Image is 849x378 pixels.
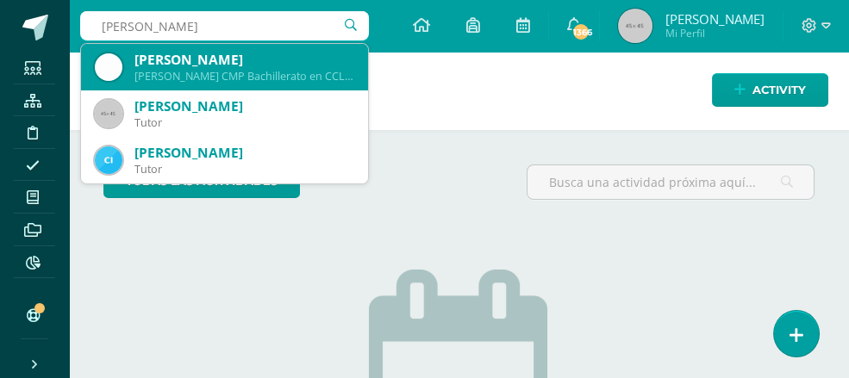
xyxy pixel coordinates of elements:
h1: Activities [90,52,828,130]
img: 5510b7cfb41439eebcd5f5f180b2b2f9.png [95,146,122,174]
img: 45x45 [95,100,122,127]
input: Search a user… [80,11,369,40]
div: Tutor [134,115,354,130]
input: Busca una actividad próxima aquí... [528,165,814,199]
span: [PERSON_NAME] [665,10,765,28]
span: Mi Perfil [665,26,765,40]
img: 0851b177bad5b4d3e70f86af8a91b0bb.png [95,53,122,81]
a: Activity [712,73,828,107]
div: [PERSON_NAME] [134,97,354,115]
div: [PERSON_NAME] [134,144,354,162]
div: [PERSON_NAME] [134,51,354,69]
div: [PERSON_NAME] CMP Bachillerato en CCLL con Orientación en Computación 2015000270 [134,69,354,84]
span: Activity [752,74,806,106]
div: Tutor [134,162,354,177]
img: 45x45 [618,9,652,43]
span: 1366 [571,22,590,41]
